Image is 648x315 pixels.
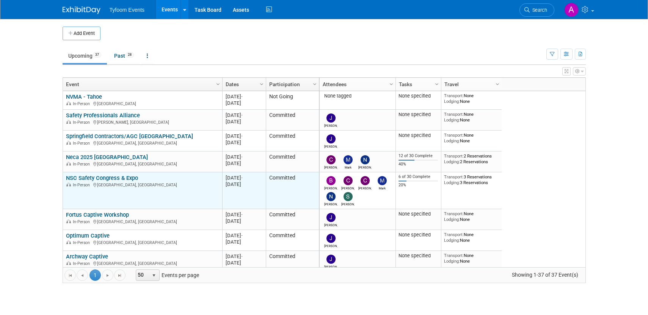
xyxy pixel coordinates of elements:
[214,78,222,89] a: Column Settings
[241,233,243,238] span: -
[105,272,111,279] span: Go to the next page
[257,78,266,89] a: Column Settings
[259,81,265,87] span: Column Settings
[73,183,92,187] span: In-Person
[66,78,217,91] a: Event
[66,93,102,100] a: NVMA - Tahoe
[226,211,262,218] div: [DATE]
[226,175,262,181] div: [DATE]
[399,183,438,188] div: 20%
[89,269,101,281] span: 1
[326,155,336,164] img: Corbin Nelson
[126,269,207,281] span: Events per page
[226,260,262,266] div: [DATE]
[399,132,438,139] div: None specified
[136,270,149,280] span: 50
[361,155,370,164] img: Nathan Nelson
[326,113,336,123] img: Jason Cuskelly
[444,180,460,185] span: Lodging:
[241,175,243,181] span: -
[73,141,92,146] span: In-Person
[66,162,71,165] img: In-Person Event
[266,131,319,151] td: Committed
[266,110,319,131] td: Committed
[326,176,336,185] img: Brandon Nelson
[326,134,336,143] img: Jason Cuskelly
[444,112,499,123] div: None None
[375,185,389,190] div: Mark Nelson
[444,232,499,243] div: None None
[110,7,145,13] span: Tyfoom Events
[73,162,92,167] span: In-Person
[311,78,319,89] a: Column Settings
[241,254,243,259] span: -
[444,153,499,164] div: 2 Reservations 2 Reservations
[324,201,337,206] div: Nathan Nelson
[434,81,440,87] span: Column Settings
[312,81,318,87] span: Column Settings
[494,81,501,87] span: Column Settings
[226,100,262,106] div: [DATE]
[66,253,108,260] a: Archway Captive
[399,174,438,180] div: 6 of 30 Complete
[241,112,243,118] span: -
[226,133,262,139] div: [DATE]
[564,3,579,17] img: Angie Nichols
[226,239,262,245] div: [DATE]
[341,164,355,169] div: Mark Nelson
[226,78,261,91] a: Dates
[66,183,71,186] img: In-Person Event
[444,153,464,159] span: Transport:
[266,151,319,172] td: Committed
[66,240,71,244] img: In-Person Event
[73,101,92,106] span: In-Person
[64,269,76,281] a: Go to the first page
[66,219,71,223] img: In-Person Event
[66,175,138,181] a: NSC Safety Congress & Expo
[433,78,441,89] a: Column Settings
[66,260,219,266] div: [GEOGRAPHIC_DATA], [GEOGRAPHIC_DATA]
[358,164,372,169] div: Nathan Nelson
[324,243,337,248] div: Jason Cuskelly
[399,253,438,259] div: None specified
[324,164,337,169] div: Corbin Nelson
[66,133,193,140] a: Springfield Contractors/AGC [GEOGRAPHIC_DATA]
[67,272,73,279] span: Go to the first page
[73,120,92,125] span: In-Person
[444,93,464,98] span: Transport:
[444,132,499,143] div: None None
[344,176,353,185] img: Corbin Nelson
[226,139,262,146] div: [DATE]
[66,140,219,146] div: [GEOGRAPHIC_DATA], [GEOGRAPHIC_DATA]
[66,112,140,119] a: Safety Professionals Alliance
[399,162,438,167] div: 40%
[66,161,219,167] div: [GEOGRAPHIC_DATA], [GEOGRAPHIC_DATA]
[63,27,100,40] button: Add Event
[151,272,157,279] span: select
[444,138,460,143] span: Lodging:
[399,153,438,159] div: 12 of 30 Complete
[322,93,392,99] div: None tagged
[79,272,85,279] span: Go to the previous page
[444,258,460,264] span: Lodging:
[323,78,391,91] a: Attendees
[66,101,71,105] img: In-Person Event
[66,119,219,125] div: [PERSON_NAME], [GEOGRAPHIC_DATA]
[444,232,464,237] span: Transport:
[324,143,337,148] div: Jason Cuskelly
[73,261,92,266] span: In-Person
[493,78,502,89] a: Column Settings
[241,94,243,99] span: -
[324,222,337,227] div: Jason Cuskelly
[399,93,438,99] div: None specified
[63,6,100,14] img: ExhibitDay
[358,185,372,190] div: Chris Walker
[444,174,499,185] div: 3 Reservations 3 Reservations
[266,172,319,209] td: Committed
[117,272,123,279] span: Go to the last page
[226,232,262,239] div: [DATE]
[241,154,243,160] span: -
[66,218,219,225] div: [GEOGRAPHIC_DATA], [GEOGRAPHIC_DATA]
[226,181,262,187] div: [DATE]
[126,52,134,58] span: 28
